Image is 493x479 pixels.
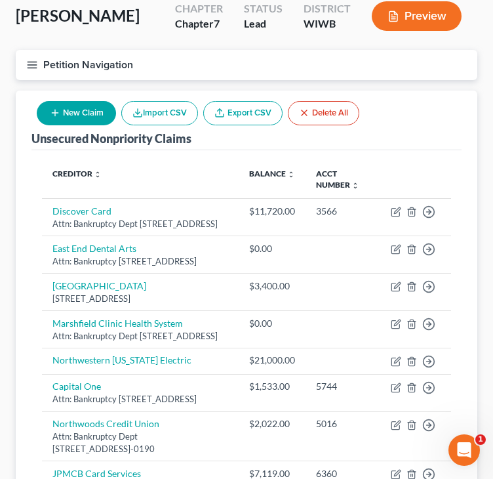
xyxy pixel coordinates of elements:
div: $1,533.00 [249,380,295,393]
span: [PERSON_NAME] [16,6,140,25]
button: New Claim [37,101,116,125]
div: Attn: Bankruptcy [STREET_ADDRESS] [52,393,228,406]
a: Export CSV [203,101,283,125]
div: Attn: Bankruptcy [STREET_ADDRESS] [52,255,228,268]
div: 5016 [316,417,370,430]
button: Import CSV [121,101,198,125]
button: Preview [372,1,462,31]
div: $2,022.00 [249,417,295,430]
div: Attn: Bankruptcy Dept [STREET_ADDRESS] [52,218,228,230]
button: Delete All [288,101,359,125]
a: Discover Card [52,205,111,217]
button: Petition Navigation [16,50,477,80]
div: $3,400.00 [249,280,295,293]
span: 1 [475,434,486,445]
div: WIWB [304,16,351,31]
span: 7 [214,17,220,30]
div: $21,000.00 [249,354,295,367]
div: 3566 [316,205,370,218]
a: Marshfield Clinic Health System [52,318,183,329]
a: Creditor unfold_more [52,169,102,178]
i: unfold_more [94,171,102,178]
div: $11,720.00 [249,205,295,218]
a: Northwestern [US_STATE] Electric [52,354,191,365]
div: Status [244,1,283,16]
div: 5744 [316,380,370,393]
i: unfold_more [351,182,359,190]
div: Attn: Bankruptcy Dept [STREET_ADDRESS] [52,330,228,343]
a: Capital One [52,381,101,392]
div: $0.00 [249,242,295,255]
a: Northwoods Credit Union [52,418,159,429]
a: JPMCB Card Services [52,468,141,479]
iframe: Intercom live chat [448,434,480,466]
a: [GEOGRAPHIC_DATA] [52,280,146,291]
div: Attn: Bankruptcy Dept [STREET_ADDRESS]-0190 [52,430,228,455]
div: Chapter [175,1,223,16]
div: Unsecured Nonpriority Claims [31,131,191,146]
div: $0.00 [249,317,295,330]
a: Acct Number unfold_more [316,169,359,190]
i: unfold_more [287,171,295,178]
a: Balance unfold_more [249,169,295,178]
div: [STREET_ADDRESS] [52,293,228,305]
a: East End Dental Arts [52,243,136,254]
div: District [304,1,351,16]
div: Lead [244,16,283,31]
div: Chapter [175,16,223,31]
